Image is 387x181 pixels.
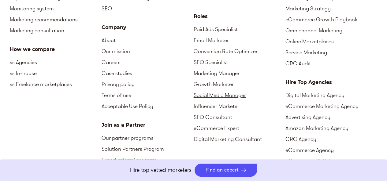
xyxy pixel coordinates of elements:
a: Careers [102,57,193,68]
a: Marketing Strategy [285,3,377,14]
a: Marketing Manager [194,68,285,79]
a: eCommerce Agency [285,145,377,156]
a: Online Marketplaces [285,36,377,47]
a: Case studies [102,68,193,79]
div: Roles [194,13,285,20]
a: About [102,35,193,46]
a: Influencer Marketer [194,101,285,112]
a: SEO Specialist [194,57,285,68]
div: Hire Top Agencies [285,79,377,86]
a: Our partner programs [102,132,193,143]
a: vs Agencies [10,57,102,68]
a: Monitoring system [10,3,102,14]
a: vs Freelance marketplaces [10,79,102,90]
a: SEO Consultant [194,112,285,123]
div: Company [102,24,193,31]
a: Advertising Agency [285,112,377,123]
a: Growth Marketer [194,79,285,90]
div: Find an expert [206,167,239,173]
a: eCommerce Expert [194,123,285,134]
a: Paid Ads Specialist [194,24,285,35]
a: Conversion Rate Optimizer [194,46,285,57]
a: Marketing consultation [10,25,102,36]
a: vs In-house [10,68,102,79]
a: Expert referral program [102,154,193,165]
a: eCommerce SEO Agencies [285,156,377,167]
a: Email Marketer [194,35,285,46]
div: Join as a Partner [102,121,193,129]
a: Acceptable Use Policy [102,101,193,112]
div: How we compare [10,46,102,53]
a: Digital Marketing Agency [285,90,377,101]
a: Digital Marketing Consultant [194,134,285,145]
a: Privacy policy [102,79,193,90]
a: CRO Agency [285,134,377,145]
a: eCommerce Marketing Agency [285,101,377,112]
a: CRO Audit [285,58,377,69]
a: eCommerce Growth Playbook [285,14,377,25]
a: Terms of use [102,90,193,101]
a: SEO [102,3,193,14]
a: Service Marketing [285,47,377,58]
a: Our mission [102,46,193,57]
a: Omnichannel Marketing [285,25,377,36]
a: Marketing recommendations [10,14,102,25]
a: Amazon Marketing Agency [285,123,377,134]
a: Social Media Manager [194,90,285,101]
a: Solution Partners Program [102,143,193,154]
p: Hire top vetted marketers [130,166,192,174]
